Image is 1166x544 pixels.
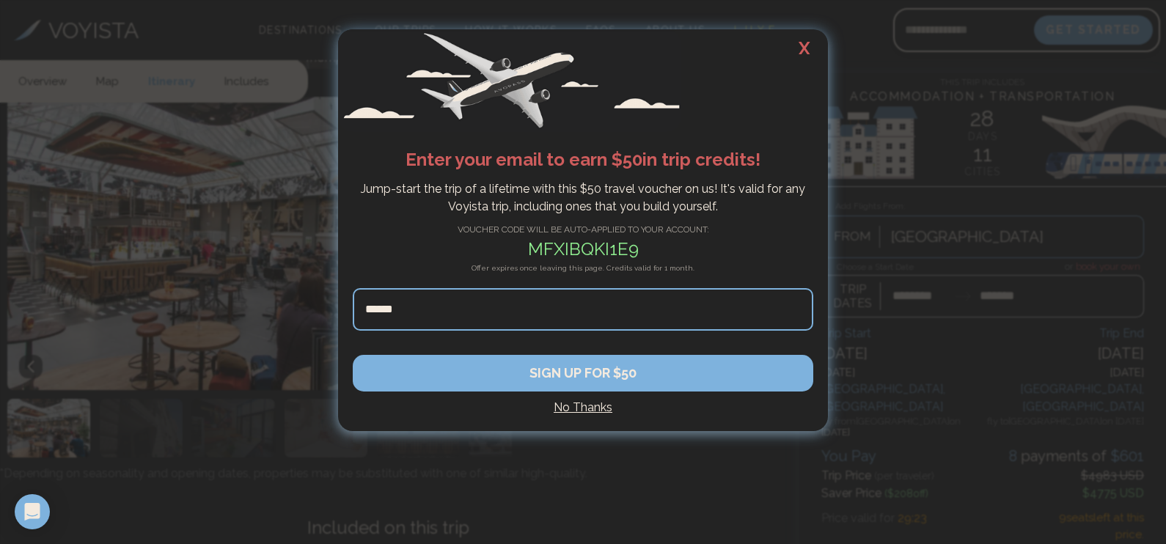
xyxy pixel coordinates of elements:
button: SIGN UP FOR $50 [353,355,813,392]
h2: X [781,29,828,67]
h2: mfxibqki1e9 [353,236,813,262]
h4: No Thanks [353,399,813,416]
div: Open Intercom Messenger [15,494,50,529]
p: Jump-start the trip of a lifetime with this $ 50 travel voucher on us! It's valid for any Voyista... [360,180,806,216]
h4: VOUCHER CODE WILL BE AUTO-APPLIED TO YOUR ACCOUNT: [353,223,813,236]
img: Avopass plane flying [338,29,681,132]
h4: Offer expires once leaving this page. Credits valid for 1 month. [353,262,813,288]
h2: Enter your email to earn $ 50 in trip credits ! [353,147,813,173]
